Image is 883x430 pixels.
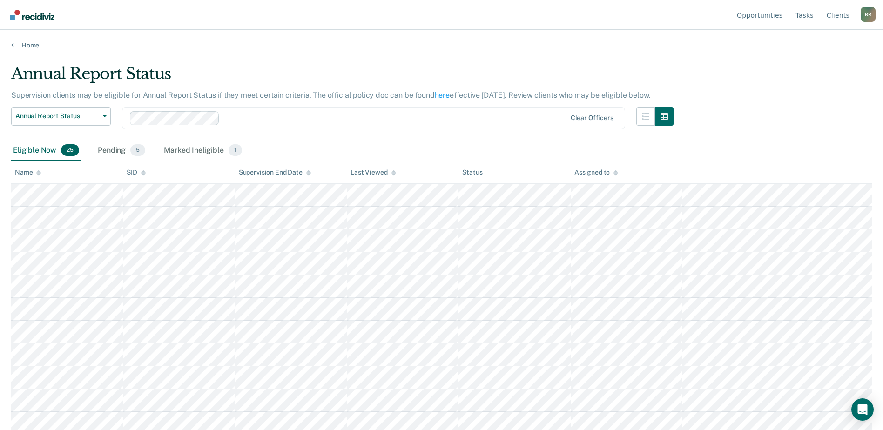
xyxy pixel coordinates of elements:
button: Annual Report Status [11,107,111,126]
div: Pending5 [96,141,147,161]
p: Supervision clients may be eligible for Annual Report Status if they meet certain criteria. The o... [11,91,650,100]
div: Name [15,168,41,176]
span: 5 [130,144,145,156]
div: SID [127,168,146,176]
div: Assigned to [574,168,618,176]
div: B R [861,7,876,22]
div: Clear officers [571,114,613,122]
span: 1 [229,144,242,156]
div: Last Viewed [351,168,396,176]
div: Supervision End Date [239,168,311,176]
a: here [435,91,450,100]
div: Status [462,168,482,176]
button: Profile dropdown button [861,7,876,22]
div: Annual Report Status [11,64,674,91]
div: Eligible Now25 [11,141,81,161]
img: Recidiviz [10,10,54,20]
span: 25 [61,144,79,156]
div: Marked Ineligible1 [162,141,244,161]
div: Open Intercom Messenger [851,398,874,421]
span: Annual Report Status [15,112,99,120]
a: Home [11,41,872,49]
